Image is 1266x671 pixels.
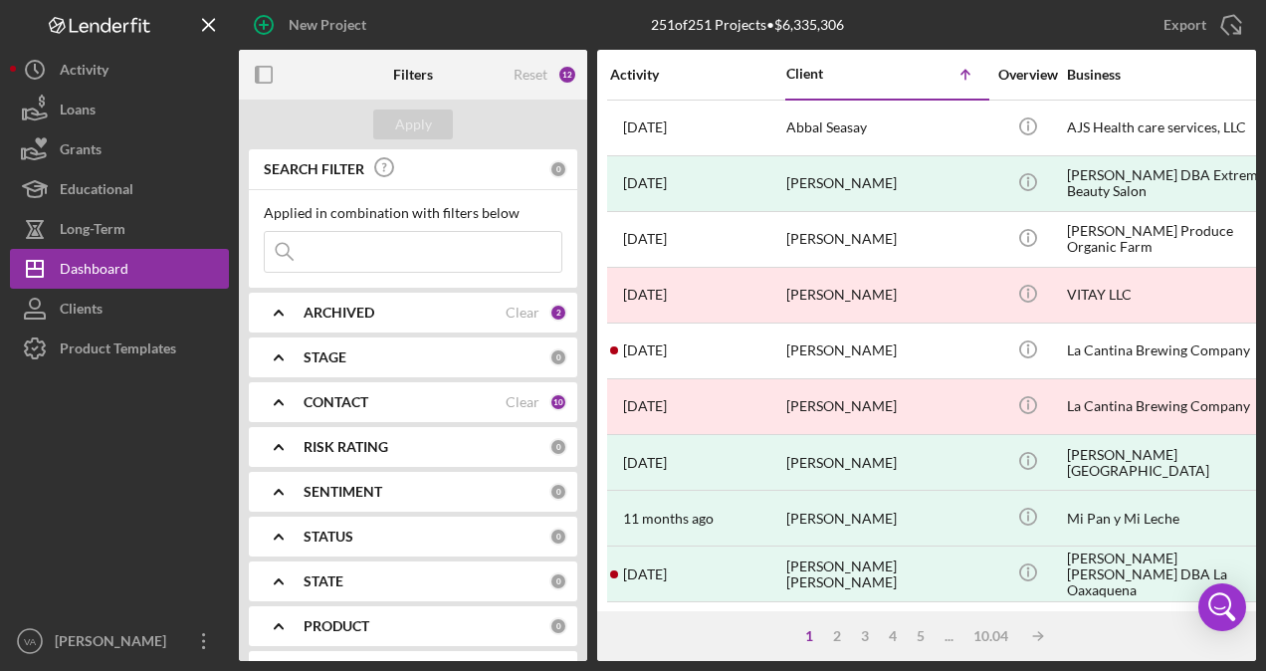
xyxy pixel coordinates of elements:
[1198,583,1246,631] div: Open Intercom Messenger
[786,269,985,322] div: [PERSON_NAME]
[623,175,667,191] time: 2023-12-15 18:41
[24,636,37,647] text: VA
[935,628,963,644] div: ...
[10,249,229,289] button: Dashboard
[963,628,1018,644] div: 10.04
[1067,436,1266,489] div: [PERSON_NAME][GEOGRAPHIC_DATA]
[1163,5,1206,45] div: Export
[786,66,886,82] div: Client
[549,483,567,501] div: 0
[10,50,229,90] button: Activity
[907,628,935,644] div: 5
[1067,325,1266,377] div: La Cantina Brewing Company
[1067,492,1266,545] div: Mi Pan y Mi Leche
[851,628,879,644] div: 3
[1067,157,1266,210] div: [PERSON_NAME] DBA Extreme Beauty Salon
[549,160,567,178] div: 0
[60,129,102,174] div: Grants
[1144,5,1256,45] button: Export
[786,213,985,266] div: [PERSON_NAME]
[60,249,128,294] div: Dashboard
[623,342,667,358] time: 2023-05-02 19:06
[623,119,667,135] time: 2024-06-19 00:43
[786,325,985,377] div: [PERSON_NAME]
[549,528,567,546] div: 0
[289,5,366,45] div: New Project
[304,573,343,589] b: STATE
[60,289,103,334] div: Clients
[623,231,667,247] time: 2025-04-18 04:50
[10,329,229,368] button: Product Templates
[10,90,229,129] button: Loans
[557,65,577,85] div: 12
[264,205,562,221] div: Applied in combination with filters below
[60,169,133,214] div: Educational
[549,393,567,411] div: 10
[10,289,229,329] button: Clients
[395,110,432,139] div: Apply
[786,492,985,545] div: [PERSON_NAME]
[50,621,179,666] div: [PERSON_NAME]
[10,129,229,169] button: Grants
[10,169,229,209] button: Educational
[610,67,784,83] div: Activity
[60,50,108,95] div: Activity
[549,348,567,366] div: 0
[623,287,667,303] time: 2023-07-03 16:57
[1067,213,1266,266] div: [PERSON_NAME] Produce Organic Farm
[506,394,539,410] div: Clear
[514,67,547,83] div: Reset
[373,110,453,139] button: Apply
[10,621,229,661] button: VA[PERSON_NAME]
[623,511,714,527] time: 2024-09-06 03:13
[786,102,985,154] div: Abbal Seasay
[393,67,433,83] b: Filters
[304,618,369,634] b: PRODUCT
[623,566,667,582] time: 2024-07-21 00:25
[304,529,353,545] b: STATUS
[623,455,667,471] time: 2023-09-26 23:14
[549,617,567,635] div: 0
[990,67,1065,83] div: Overview
[879,628,907,644] div: 4
[1067,269,1266,322] div: VITAY LLC
[304,394,368,410] b: CONTACT
[304,305,374,321] b: ARCHIVED
[1067,67,1266,83] div: Business
[60,209,125,254] div: Long-Term
[506,305,539,321] div: Clear
[60,90,96,134] div: Loans
[549,304,567,322] div: 2
[239,5,386,45] button: New Project
[1067,380,1266,433] div: La Cantina Brewing Company
[786,157,985,210] div: [PERSON_NAME]
[1067,102,1266,154] div: AJS Health care services, LLC
[1067,548,1266,600] div: [PERSON_NAME] [PERSON_NAME] DBA La Oaxaquena
[623,398,667,414] time: 2023-06-06 20:19
[786,436,985,489] div: [PERSON_NAME]
[60,329,176,373] div: Product Templates
[651,17,844,33] div: 251 of 251 Projects • $6,335,306
[304,349,346,365] b: STAGE
[786,603,985,656] div: [PERSON_NAME]
[304,484,382,500] b: SENTIMENT
[549,572,567,590] div: 0
[795,628,823,644] div: 1
[823,628,851,644] div: 2
[549,438,567,456] div: 0
[304,439,388,455] b: RISK RATING
[10,209,229,249] button: Long-Term
[264,161,364,177] b: SEARCH FILTER
[786,380,985,433] div: [PERSON_NAME]
[786,548,985,600] div: [PERSON_NAME] [PERSON_NAME]
[1067,603,1266,656] div: [PERSON_NAME]'s Cheesesteaks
